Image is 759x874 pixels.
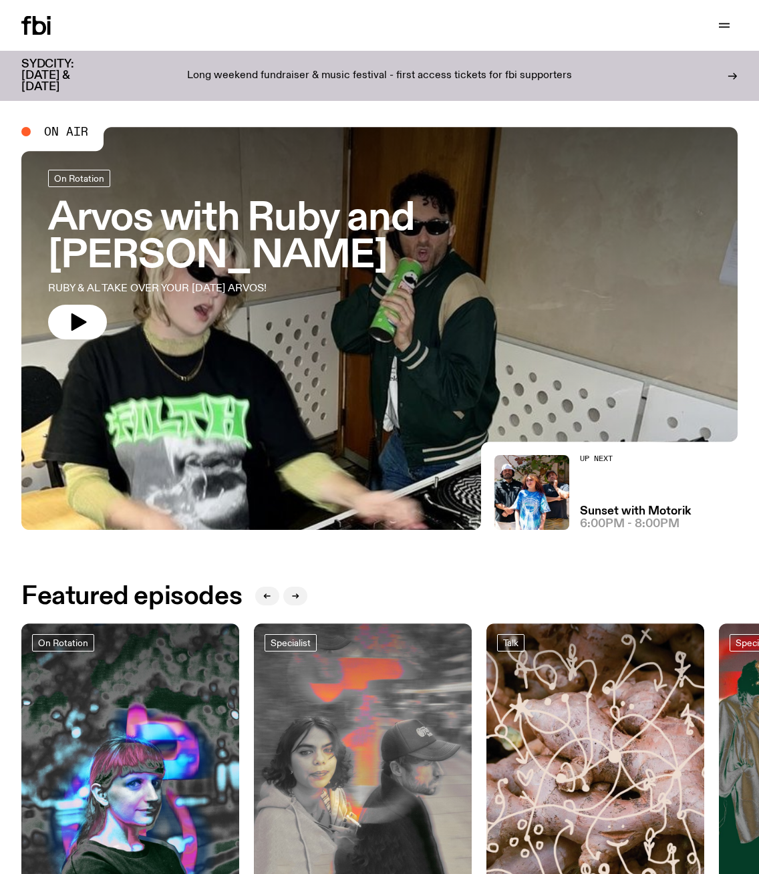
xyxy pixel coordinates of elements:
a: Talk [497,634,524,651]
span: 6:00pm - 8:00pm [580,519,679,530]
a: On Rotation [32,634,94,651]
p: Long weekend fundraiser & music festival - first access tickets for fbi supporters [187,70,572,82]
a: Ruby wears a Collarbones t shirt and pretends to play the DJ decks, Al sings into a pringles can.... [21,127,738,530]
h2: Up Next [580,455,691,462]
img: Andrew, Reenie, and Pat stand in a row, smiling at the camera, in dappled light with a vine leafe... [494,455,569,530]
p: RUBY & AL TAKE OVER YOUR [DATE] ARVOS! [48,281,390,297]
span: On Air [44,126,88,138]
span: On Rotation [38,637,88,647]
a: Sunset with Motorik [580,506,691,517]
a: Arvos with Ruby and [PERSON_NAME]RUBY & AL TAKE OVER YOUR [DATE] ARVOS! [48,170,711,339]
h2: Featured episodes [21,585,242,609]
span: Talk [503,637,518,647]
span: On Rotation [54,173,104,183]
a: On Rotation [48,170,110,187]
h3: Arvos with Ruby and [PERSON_NAME] [48,200,711,275]
a: Specialist [265,634,317,651]
span: Specialist [271,637,311,647]
h3: SYDCITY: [DATE] & [DATE] [21,59,107,93]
